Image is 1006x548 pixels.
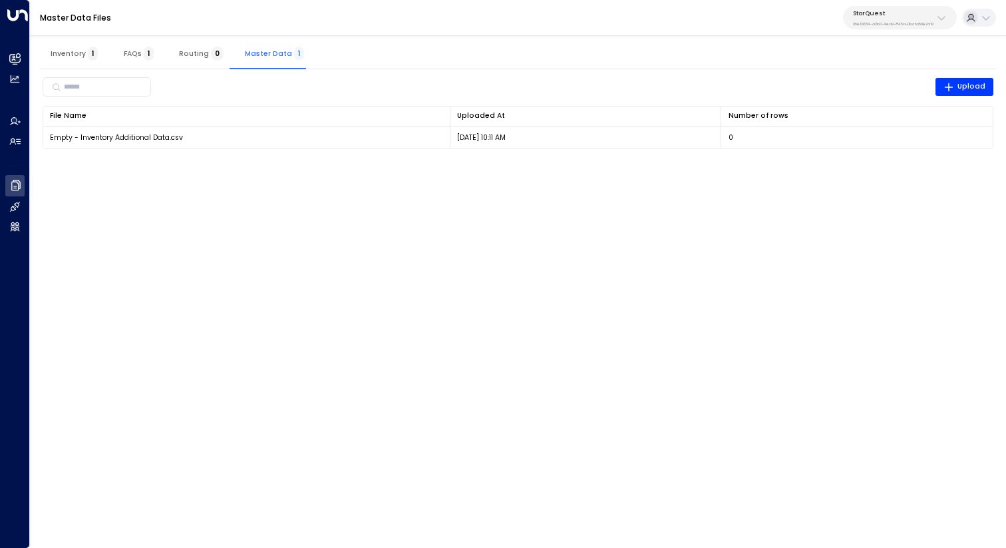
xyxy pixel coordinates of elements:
[843,6,957,29] button: StorQuest95e12634-a2b0-4ea9-845a-0bcfa50e2d19
[179,49,224,58] span: Routing
[853,9,933,17] p: StorQuest
[124,49,154,58] span: FAQs
[294,47,304,61] span: 1
[40,12,111,23] a: Master Data Files
[144,47,154,61] span: 1
[943,81,986,93] span: Upload
[729,133,733,142] span: 0
[50,110,442,122] div: File Name
[245,49,304,58] span: Master Data
[729,110,788,122] div: Number of rows
[50,110,86,122] div: File Name
[853,21,933,27] p: 95e12634-a2b0-4ea9-845a-0bcfa50e2d19
[457,133,506,142] p: [DATE] 10:11 AM
[457,110,505,122] div: Uploaded At
[50,133,183,142] span: Empty - Inventory Additional Data.csv
[457,110,714,122] div: Uploaded At
[211,47,224,61] span: 0
[935,78,994,97] button: Upload
[729,110,986,122] div: Number of rows
[88,47,98,61] span: 1
[51,49,98,58] span: Inventory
